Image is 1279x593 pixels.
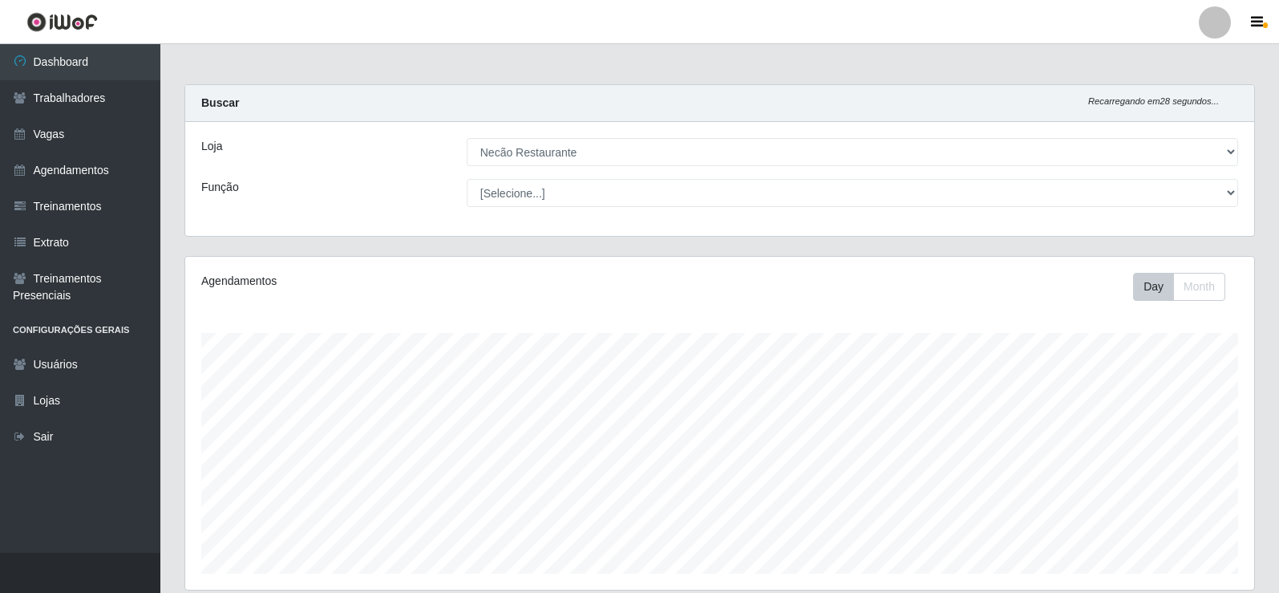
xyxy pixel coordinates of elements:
label: Função [201,179,239,196]
img: CoreUI Logo [26,12,98,32]
i: Recarregando em 28 segundos... [1088,96,1219,106]
div: Agendamentos [201,273,619,290]
label: Loja [201,138,222,155]
div: First group [1133,273,1225,301]
button: Month [1173,273,1225,301]
div: Toolbar with button groups [1133,273,1238,301]
button: Day [1133,273,1174,301]
strong: Buscar [201,96,239,109]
